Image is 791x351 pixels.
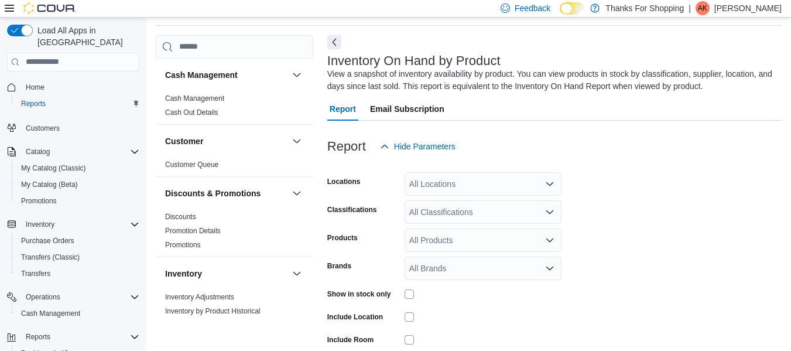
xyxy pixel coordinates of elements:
[605,1,684,15] p: Thanks For Shopping
[165,293,234,301] a: Inventory Adjustments
[290,186,304,200] button: Discounts & Promotions
[165,240,201,250] span: Promotions
[2,144,144,160] button: Catalog
[165,268,287,280] button: Inventory
[156,91,313,124] div: Cash Management
[165,135,203,147] h3: Customer
[26,332,50,342] span: Reports
[21,99,46,108] span: Reports
[21,217,59,231] button: Inventory
[16,194,61,208] a: Promotions
[545,264,554,273] button: Open list of options
[165,241,201,249] a: Promotions
[21,120,139,135] span: Customers
[2,289,144,305] button: Operations
[165,212,196,221] span: Discounts
[21,145,54,159] button: Catalog
[327,205,377,214] label: Classifications
[21,80,49,94] a: Home
[16,267,55,281] a: Transfers
[12,249,144,265] button: Transfers (Classic)
[327,54,501,68] h3: Inventory On Hand by Product
[21,236,74,246] span: Purchase Orders
[21,253,80,262] span: Transfers (Classic)
[330,97,356,121] span: Report
[12,96,144,112] button: Reports
[2,216,144,233] button: Inventory
[165,69,287,81] button: Cash Management
[21,180,78,189] span: My Catalog (Beta)
[12,305,144,322] button: Cash Management
[16,306,85,321] a: Cash Management
[23,2,76,14] img: Cova
[21,163,86,173] span: My Catalog (Classic)
[370,97,444,121] span: Email Subscription
[698,1,707,15] span: AK
[165,292,234,302] span: Inventory Adjustments
[12,193,144,209] button: Promotions
[165,94,224,103] span: Cash Management
[165,268,202,280] h3: Inventory
[21,80,139,94] span: Home
[16,234,139,248] span: Purchase Orders
[2,329,144,345] button: Reports
[12,233,144,249] button: Purchase Orders
[165,94,224,103] a: Cash Management
[696,1,710,15] div: Anya Kinzel-Cadrin
[2,119,144,136] button: Customers
[165,160,218,169] span: Customer Queue
[165,213,196,221] a: Discounts
[16,97,50,111] a: Reports
[26,147,50,156] span: Catalog
[327,139,366,154] h3: Report
[21,269,50,278] span: Transfers
[2,79,144,96] button: Home
[16,234,79,248] a: Purchase Orders
[156,158,313,176] div: Customer
[165,306,261,316] span: Inventory by Product Historical
[21,309,80,318] span: Cash Management
[165,188,261,199] h3: Discounts & Promotions
[290,68,304,82] button: Cash Management
[327,35,341,49] button: Next
[545,207,554,217] button: Open list of options
[21,290,65,304] button: Operations
[560,2,584,15] input: Dark Mode
[21,330,55,344] button: Reports
[714,1,782,15] p: [PERSON_NAME]
[327,233,358,243] label: Products
[21,217,139,231] span: Inventory
[327,177,361,186] label: Locations
[689,1,691,15] p: |
[545,236,554,245] button: Open list of options
[12,176,144,193] button: My Catalog (Beta)
[16,161,139,175] span: My Catalog (Classic)
[26,124,60,133] span: Customers
[165,307,261,315] a: Inventory by Product Historical
[21,196,57,206] span: Promotions
[394,141,456,152] span: Hide Parameters
[165,227,221,235] a: Promotion Details
[165,188,287,199] button: Discounts & Promotions
[515,2,550,14] span: Feedback
[16,97,139,111] span: Reports
[165,321,263,330] span: Inventory On Hand by Package
[327,68,776,93] div: View a snapshot of inventory availability by product. You can view products in stock by classific...
[156,210,313,257] div: Discounts & Promotions
[16,194,139,208] span: Promotions
[165,108,218,117] span: Cash Out Details
[165,135,287,147] button: Customer
[12,160,144,176] button: My Catalog (Classic)
[26,292,60,302] span: Operations
[290,267,304,281] button: Inventory
[165,226,221,236] span: Promotion Details
[16,267,139,281] span: Transfers
[16,178,83,192] a: My Catalog (Beta)
[33,25,139,48] span: Load All Apps in [GEOGRAPHIC_DATA]
[16,250,139,264] span: Transfers (Classic)
[165,321,263,329] a: Inventory On Hand by Package
[21,290,139,304] span: Operations
[165,69,238,81] h3: Cash Management
[21,145,139,159] span: Catalog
